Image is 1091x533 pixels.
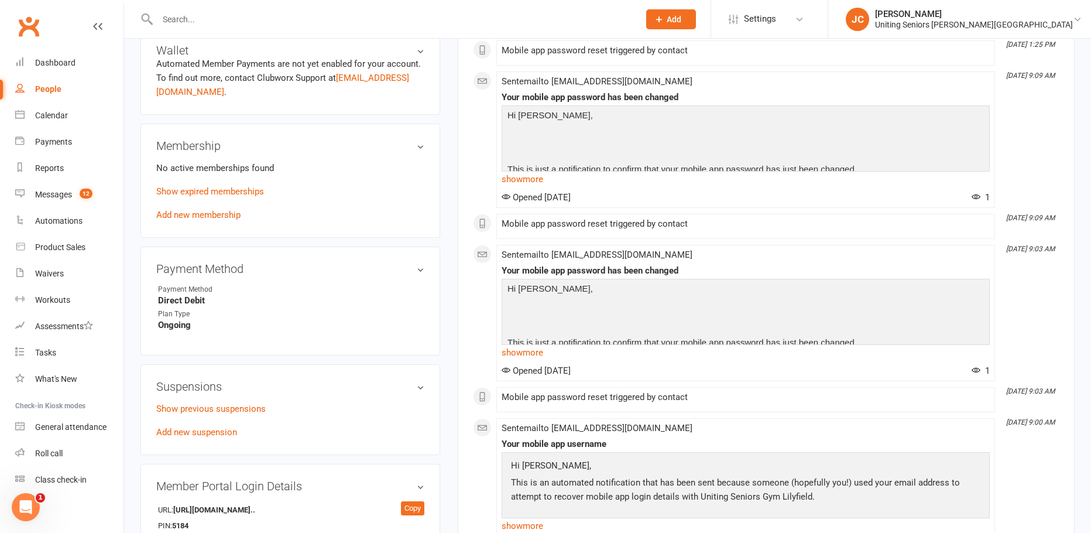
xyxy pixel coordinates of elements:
span: Add [667,15,681,24]
div: Calendar [35,111,68,120]
span: Sent email to [EMAIL_ADDRESS][DOMAIN_NAME] [502,76,692,87]
i: [DATE] 9:09 AM [1006,71,1055,80]
div: Waivers [35,269,64,278]
p: Hi [PERSON_NAME], [505,282,987,299]
div: Your mobile app password has been changed [502,266,990,276]
p: This is an automated notification that has been sent because someone (hopefully you!) used your e... [508,476,983,507]
i: [DATE] 9:03 AM [1006,245,1055,253]
div: Your mobile app username [502,439,990,449]
div: Assessments [35,322,93,331]
div: Mobile app password reset triggered by contact [502,46,990,56]
div: [PERSON_NAME] [875,9,1073,19]
div: Mobile app password reset triggered by contact [502,219,990,229]
div: Automations [35,216,83,225]
a: show more [502,171,990,187]
a: Calendar [15,102,123,129]
strong: [URL][DOMAIN_NAME].. [173,504,255,517]
a: Clubworx [14,12,43,41]
div: Product Sales [35,242,85,252]
h3: Wallet [156,44,424,57]
button: Add [646,9,696,29]
i: [DATE] 9:03 AM [1006,387,1055,395]
a: Automations [15,208,123,234]
a: Add new membership [156,210,241,220]
div: Payment Method [158,284,255,295]
p: This is just a notification to confirm that your mobile app password has just been changed. [505,162,987,179]
a: [EMAIL_ADDRESS][DOMAIN_NAME] [156,73,409,97]
span: 12 [80,189,92,199]
iframe: Intercom live chat [12,493,40,521]
span: Opened [DATE] [502,192,571,203]
i: [DATE] 9:00 AM [1006,418,1055,426]
a: Dashboard [15,50,123,76]
input: Search... [154,11,631,28]
a: Show previous suspensions [156,404,266,414]
span: Opened [DATE] [502,365,571,376]
i: [DATE] 1:25 PM [1006,40,1055,49]
a: Reports [15,155,123,182]
span: Settings [744,6,776,32]
div: Uniting Seniors [PERSON_NAME][GEOGRAPHIC_DATA] [875,19,1073,30]
p: Hi [PERSON_NAME], [508,459,983,476]
a: Assessments [15,313,123,340]
div: Payments [35,137,72,146]
li: URL: [156,501,424,518]
div: General attendance [35,422,107,432]
a: Add new suspension [156,427,237,438]
a: What's New [15,366,123,392]
div: Your mobile app password has been changed [502,93,990,102]
a: show more [502,344,990,361]
span: 1 [972,192,990,203]
i: [DATE] 9:09 AM [1006,214,1055,222]
a: General attendance kiosk mode [15,414,123,440]
a: Class kiosk mode [15,467,123,493]
strong: Ongoing [158,320,424,330]
p: This is just a notification to confirm that your mobile app password has just been changed. [505,336,987,353]
div: Messages [35,190,72,199]
div: Mobile app password reset triggered by contact [502,392,990,402]
h3: Suspensions [156,380,424,393]
a: Waivers [15,261,123,287]
span: 1 [36,493,45,503]
div: Workouts [35,295,70,305]
div: Class check-in [35,475,87,484]
div: Dashboard [35,58,76,67]
div: Tasks [35,348,56,357]
div: What's New [35,374,77,384]
div: JC [846,8,869,31]
no-payment-system: Automated Member Payments are not yet enabled for your account. To find out more, contact Clubwor... [156,59,421,97]
a: Workouts [15,287,123,313]
a: Tasks [15,340,123,366]
div: Reports [35,163,64,173]
a: Payments [15,129,123,155]
span: Sent email to [EMAIL_ADDRESS][DOMAIN_NAME] [502,423,692,433]
h3: Member Portal Login Details [156,480,424,493]
a: Roll call [15,440,123,467]
a: Show expired memberships [156,186,264,197]
h3: Payment Method [156,262,424,275]
strong: Direct Debit [158,295,424,306]
p: No active memberships found [156,161,424,175]
h3: Membership [156,139,424,152]
div: Plan Type [158,309,255,320]
p: Hi [PERSON_NAME], [505,108,987,125]
a: Product Sales [15,234,123,261]
span: Sent email to [EMAIL_ADDRESS][DOMAIN_NAME] [502,250,692,260]
span: 1 [972,365,990,376]
div: Copy [401,501,424,515]
div: Roll call [35,449,63,458]
div: People [35,84,61,94]
strong: 5184 [172,520,239,532]
a: Messages 12 [15,182,123,208]
a: People [15,76,123,102]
